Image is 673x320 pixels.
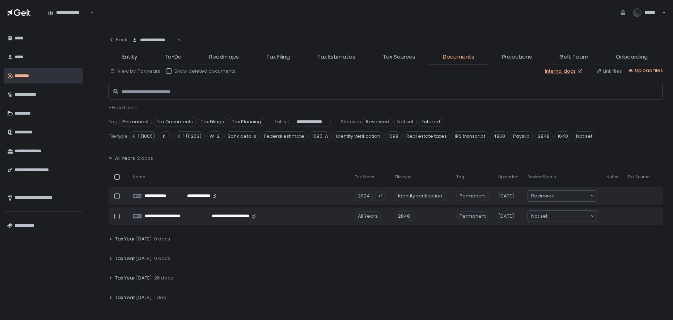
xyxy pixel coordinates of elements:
span: Documents [443,53,474,61]
span: 1095-A [309,131,331,141]
span: File type [395,174,411,180]
span: Tax Source [627,174,649,180]
button: Upload files [628,67,663,74]
span: 4868 [490,131,508,141]
span: Tax Estimates [317,53,355,61]
span: Federal estimate [261,131,308,141]
span: Real estate taxes [403,131,450,141]
span: Permanent [119,117,152,127]
span: Statuses [341,119,361,125]
span: K-1 [160,131,173,141]
span: [DATE] [498,193,514,199]
span: Tax Sources [383,53,415,61]
div: 2848 [395,211,413,221]
span: W-2 [206,131,223,141]
span: 2848 [534,131,553,141]
span: Uploaded [498,174,518,180]
span: Permanent [456,211,489,221]
span: Tax Planning [229,117,264,127]
span: Notes [606,174,618,180]
div: Identity verification [395,191,445,201]
button: Back [109,33,127,47]
span: [DATE] [498,213,514,219]
button: View by: Tax years [110,68,160,74]
div: Search for option [528,191,597,201]
span: Not set [531,213,547,220]
span: Not set [573,131,596,141]
span: Entered [418,117,443,127]
div: All Years [355,211,381,221]
span: Bank details [224,131,259,141]
span: Reviewed [531,192,555,200]
span: 1 doc [154,294,166,301]
span: Entity [275,119,287,125]
span: Roadmaps [209,53,239,61]
div: Search for option [127,33,181,48]
span: Not set [394,117,417,127]
div: Search for option [528,211,597,222]
span: Tax Year [DATE] [115,294,152,301]
span: Tax Year [DATE] [115,236,152,242]
span: To-Do [165,53,182,61]
span: Review Status [528,174,556,180]
span: Tax Year [DATE] [115,255,152,262]
span: Tax Years [355,174,374,180]
div: Search for option [43,5,94,20]
a: Internal docs [545,68,584,74]
span: Entity [122,53,137,61]
input: Search for option [547,213,590,220]
div: Back [109,37,127,43]
span: Permanent [456,191,489,201]
span: Tag [109,119,118,125]
button: Link files [596,68,622,74]
button: - Hide filters [109,104,137,111]
span: IRS transcript [452,131,488,141]
span: - Hide filters [109,104,137,111]
span: Onboarding [616,53,648,61]
span: Tax Filing [266,53,290,61]
div: +1 [374,191,386,201]
span: Tax Year [DATE] [115,275,152,281]
span: 0 docs [154,255,170,262]
span: Gelt Team [559,53,588,61]
span: 1040 [554,131,571,141]
span: Tag [456,174,464,180]
span: All Years [115,155,135,162]
span: Projections [502,53,532,61]
input: Search for option [555,192,590,200]
span: 0 docs [154,236,170,242]
span: Name [133,174,145,180]
input: Search for option [89,9,90,16]
span: 26 docs [154,275,173,281]
span: Tax Filings [198,117,227,127]
span: File type [109,133,128,140]
span: K-1 (1120S) [174,131,205,141]
span: Payslip [510,131,533,141]
span: Identity verification [333,131,384,141]
span: K-1 (1065) [129,131,158,141]
div: 2024 [355,191,373,201]
span: Reviewed [363,117,393,127]
span: 2 docs [137,155,153,162]
span: 1098 [385,131,402,141]
span: Tax Documents [153,117,196,127]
